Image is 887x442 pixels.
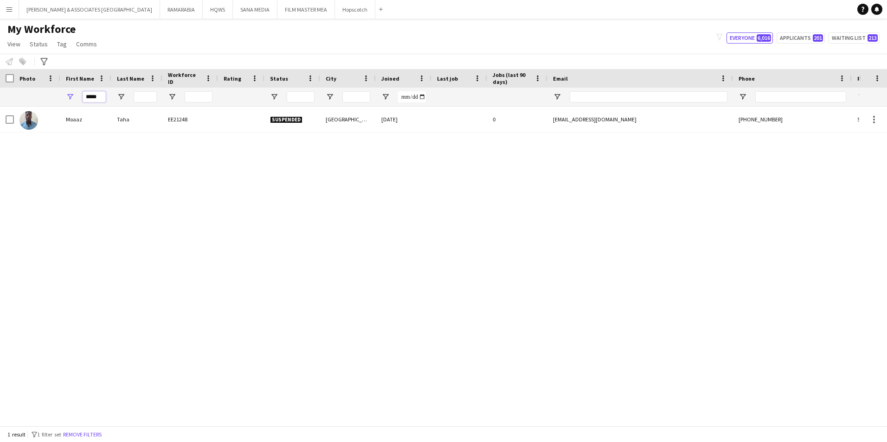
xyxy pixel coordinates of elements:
a: Comms [72,38,101,50]
button: Waiting list213 [829,32,880,44]
span: 213 [868,34,878,42]
app-action-btn: Advanced filters [39,56,50,67]
button: Open Filter Menu [553,93,561,101]
input: First Name Filter Input [83,91,106,102]
a: View [4,38,24,50]
button: Open Filter Menu [66,93,74,101]
span: Joined [381,75,399,82]
button: SANA MEDIA [233,0,277,19]
button: Open Filter Menu [168,93,176,101]
input: Email Filter Input [570,91,727,102]
div: EE21248 [162,107,218,132]
span: 6,016 [757,34,771,42]
input: City Filter Input [342,91,370,102]
input: Status Filter Input [287,91,315,102]
span: Status [30,40,48,48]
a: Status [26,38,51,50]
span: Email [553,75,568,82]
button: Hopscotch [335,0,375,19]
div: [GEOGRAPHIC_DATA] [320,107,376,132]
span: 1 filter set [37,431,61,438]
span: City [326,75,336,82]
button: HQWS [203,0,233,19]
button: Open Filter Menu [270,93,278,101]
span: Jobs (last 90 days) [493,71,531,85]
input: Last Name Filter Input [134,91,157,102]
span: Photo [19,75,35,82]
div: Moaaz [60,107,111,132]
button: Open Filter Menu [326,93,334,101]
div: [EMAIL_ADDRESS][DOMAIN_NAME] [547,107,733,132]
div: Taha [111,107,162,132]
button: Remove filters [61,429,103,440]
span: View [7,40,20,48]
div: [DATE] [376,107,431,132]
span: Phone [739,75,755,82]
span: First Name [66,75,94,82]
span: Profile [857,75,876,82]
button: Applicants201 [777,32,825,44]
a: Tag [53,38,71,50]
button: Open Filter Menu [117,93,125,101]
span: 201 [813,34,823,42]
button: Open Filter Menu [381,93,390,101]
span: Comms [76,40,97,48]
div: [PHONE_NUMBER] [733,107,852,132]
img: Moaaz Taha [19,111,38,130]
span: Tag [57,40,67,48]
input: Phone Filter Input [755,91,846,102]
span: Workforce ID [168,71,201,85]
button: Everyone6,016 [726,32,773,44]
input: Joined Filter Input [398,91,426,102]
button: Open Filter Menu [739,93,747,101]
button: [PERSON_NAME] & ASSOCIATES [GEOGRAPHIC_DATA] [19,0,160,19]
span: Last job [437,75,458,82]
span: Rating [224,75,241,82]
input: Workforce ID Filter Input [185,91,212,102]
button: RAMARABIA [160,0,203,19]
button: Open Filter Menu [857,93,866,101]
div: 0 [487,107,547,132]
button: FILM MASTER MEA [277,0,335,19]
span: My Workforce [7,22,76,36]
span: Suspended [270,116,302,123]
span: Status [270,75,288,82]
span: Last Name [117,75,144,82]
